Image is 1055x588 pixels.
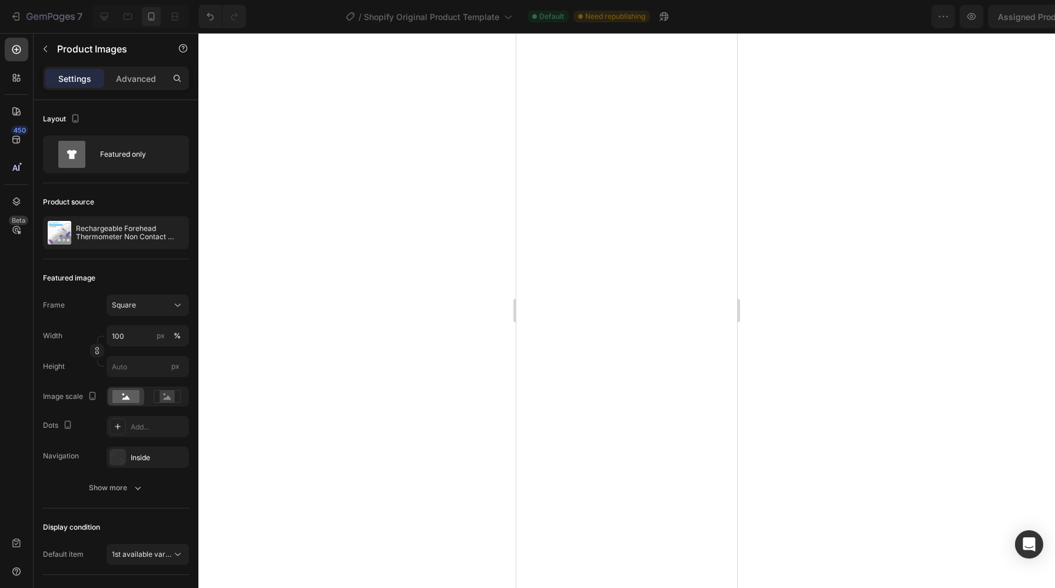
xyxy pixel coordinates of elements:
[987,11,1016,23] div: Publish
[107,295,189,316] button: Square
[43,522,100,533] div: Display condition
[131,452,186,463] div: Inside
[364,11,499,23] span: Shopify Original Product Template
[76,224,184,241] p: Rechargeable Forehead Thermometer Non Contact Infrared Medical
[43,197,94,207] div: Product source
[43,389,99,405] div: Image scale
[9,216,28,225] div: Beta
[43,300,65,310] label: Frame
[89,482,144,494] div: Show more
[5,5,88,28] button: 7
[157,331,165,341] div: px
[174,331,181,341] div: %
[100,141,172,168] div: Featured only
[43,451,79,461] div: Navigation
[154,329,168,343] button: %
[827,11,902,23] span: Assigned Products
[171,362,180,371] span: px
[112,300,136,310] span: Square
[43,418,75,434] div: Dots
[585,11,645,22] span: Need republishing
[977,5,1026,28] button: Publish
[359,11,361,23] span: /
[1015,530,1043,559] div: Open Intercom Messenger
[57,42,157,56] p: Product Images
[43,477,189,498] button: Show more
[817,5,928,28] button: Assigned Products
[58,72,91,85] p: Settings
[43,549,84,560] div: Default item
[116,72,156,85] p: Advanced
[516,33,737,588] iframe: Design area
[11,125,28,135] div: 450
[43,273,95,283] div: Featured image
[43,331,62,341] label: Width
[170,329,184,343] button: px
[112,550,178,559] span: 1st available variant
[43,111,82,127] div: Layout
[131,422,186,432] div: Add...
[933,5,972,28] button: Save
[107,325,189,346] input: px%
[107,544,189,565] button: 1st available variant
[107,356,189,377] input: px
[198,5,246,28] div: Undo/Redo
[77,9,82,24] p: 7
[48,221,71,245] img: product feature img
[43,361,65,372] label: Height
[539,11,564,22] span: Default
[943,12,963,22] span: Save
